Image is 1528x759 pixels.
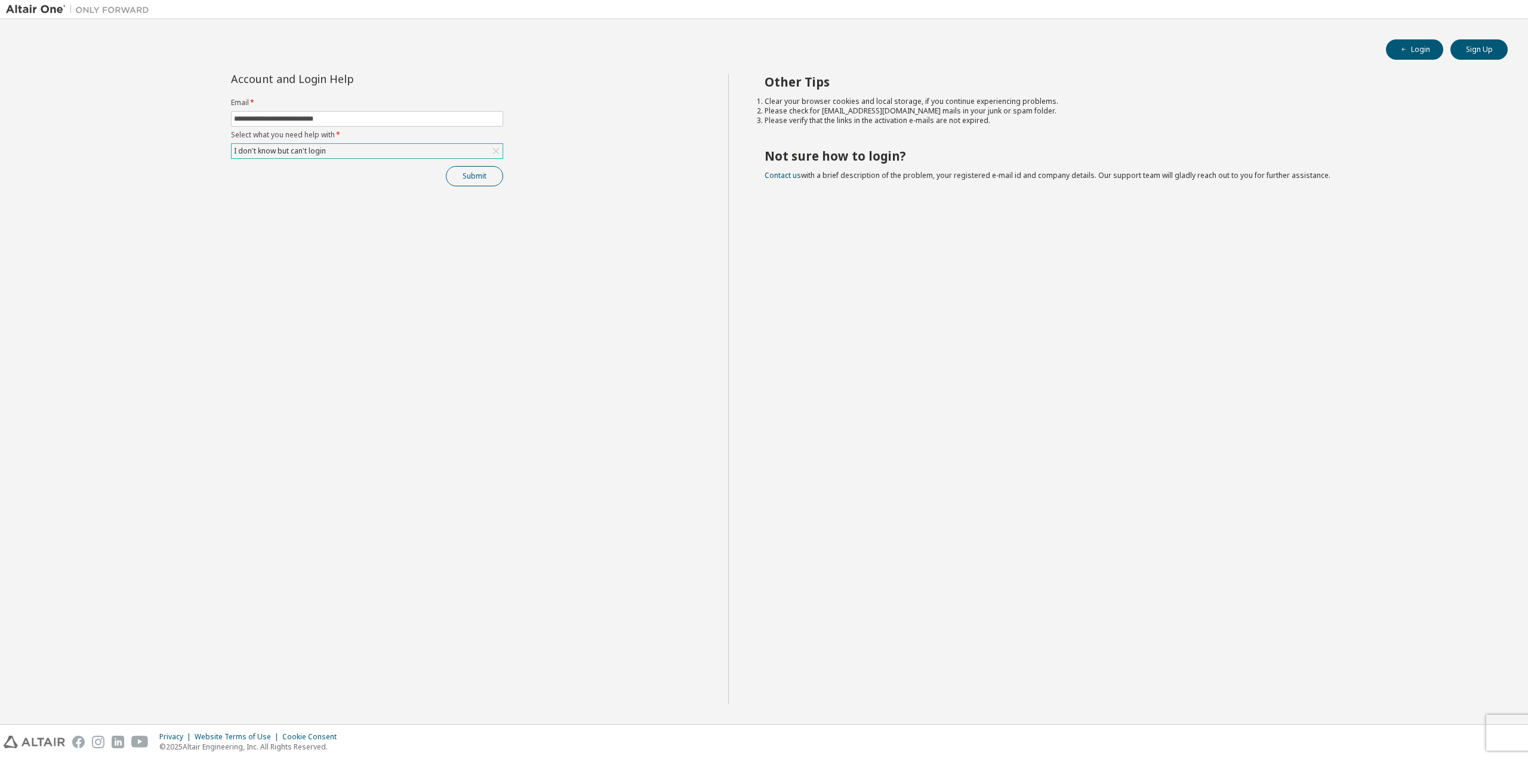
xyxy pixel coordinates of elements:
[765,97,1487,106] li: Clear your browser cookies and local storage, if you continue experiencing problems.
[765,170,1330,180] span: with a brief description of the problem, your registered e-mail id and company details. Our suppo...
[72,736,85,748] img: facebook.svg
[765,170,801,180] a: Contact us
[446,166,503,186] button: Submit
[1386,39,1443,60] button: Login
[765,116,1487,125] li: Please verify that the links in the activation e-mails are not expired.
[765,148,1487,164] h2: Not sure how to login?
[112,736,124,748] img: linkedin.svg
[195,732,282,742] div: Website Terms of Use
[232,145,328,158] div: I don't know but can't login
[231,130,503,140] label: Select what you need help with
[232,144,503,158] div: I don't know but can't login
[1450,39,1508,60] button: Sign Up
[765,74,1487,90] h2: Other Tips
[4,736,65,748] img: altair_logo.svg
[765,106,1487,116] li: Please check for [EMAIL_ADDRESS][DOMAIN_NAME] mails in your junk or spam folder.
[92,736,104,748] img: instagram.svg
[231,74,449,84] div: Account and Login Help
[159,732,195,742] div: Privacy
[282,732,344,742] div: Cookie Consent
[131,736,149,748] img: youtube.svg
[6,4,155,16] img: Altair One
[231,98,503,107] label: Email
[159,742,344,752] p: © 2025 Altair Engineering, Inc. All Rights Reserved.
